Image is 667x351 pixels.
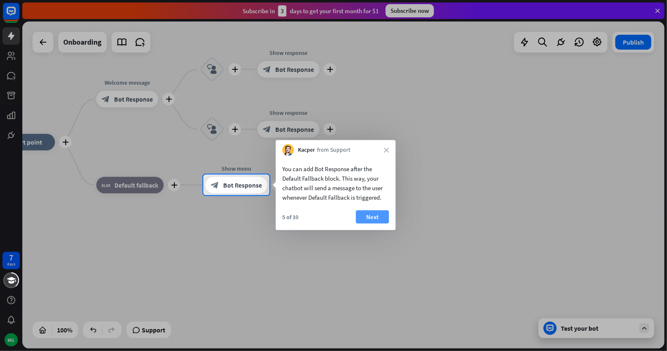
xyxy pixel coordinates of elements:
div: You can add Bot Response after the Default Fallback block. This way, your chatbot will send a mes... [282,164,389,202]
span: from Support [317,146,350,154]
span: Bot Response [223,181,262,189]
button: Open LiveChat chat widget [7,3,31,28]
i: close [384,148,389,153]
span: Kacper [298,146,315,154]
i: block_bot_response [211,181,219,189]
button: Next [356,210,389,224]
div: 5 of 10 [282,213,298,221]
